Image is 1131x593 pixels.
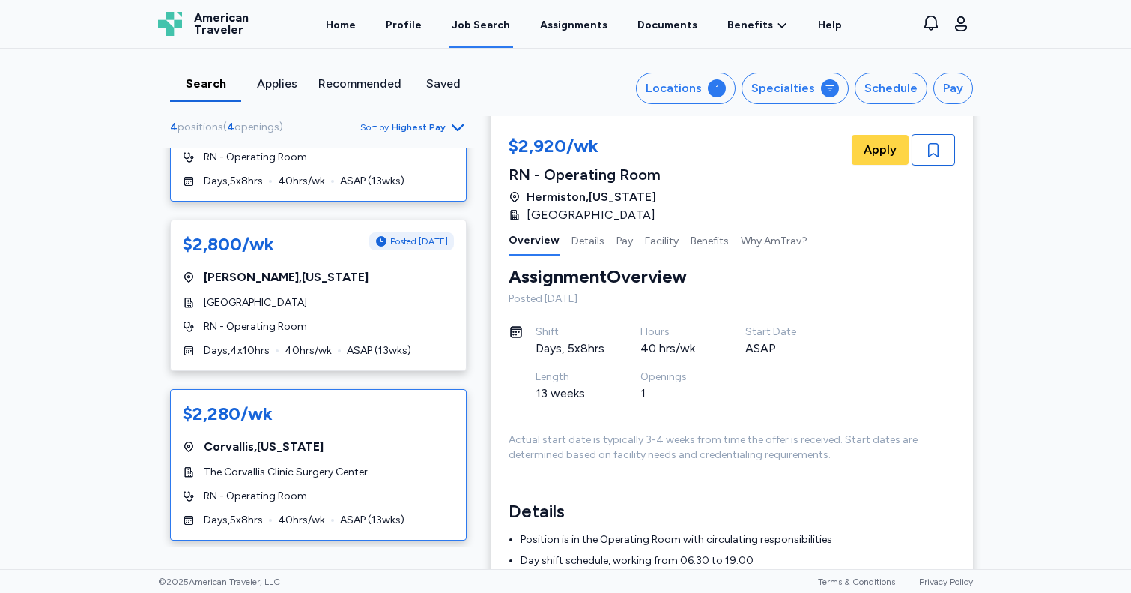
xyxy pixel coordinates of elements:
span: The Corvallis Clinic Surgery Center [204,465,368,480]
a: Benefits [727,18,788,33]
span: © 2025 American Traveler, LLC [158,576,280,588]
div: Schedule [864,79,918,97]
div: Openings [640,370,709,385]
a: Terms & Conditions [818,577,895,587]
div: 1 [640,385,709,403]
span: Benefits [727,18,773,33]
button: Locations1 [636,73,736,104]
div: $2,800/wk [183,232,274,256]
span: Sort by [360,121,389,133]
button: Overview [509,224,560,256]
span: positions [178,121,223,133]
span: ASAP ( 13 wks) [340,513,404,528]
span: Apply [864,141,897,159]
button: Facility [645,224,679,256]
div: Saved [413,75,473,93]
span: [PERSON_NAME] , [US_STATE] [204,268,369,286]
div: Hours [640,325,709,340]
div: Days, 5x8hrs [536,340,604,358]
span: Highest Pay [392,121,446,133]
span: 4 [170,121,178,133]
span: RN - Operating Room [204,489,307,504]
span: [GEOGRAPHIC_DATA] [527,206,655,224]
span: ASAP ( 13 wks) [347,343,411,358]
div: RN - Operating Room [509,164,664,185]
span: RN - Operating Room [204,150,307,165]
img: Logo [158,12,182,36]
div: Posted [DATE] [509,292,955,307]
div: Search [176,75,235,93]
div: 40 hrs/wk [640,340,709,358]
div: $2,920/wk [509,134,664,161]
div: Start Date [745,325,814,340]
div: Locations [646,79,702,97]
div: ( ) [170,120,289,135]
span: Days , 4 x 10 hrs [204,343,270,358]
span: 40 hrs/wk [278,513,325,528]
button: Why AmTrav? [741,224,807,256]
button: Sort byHighest Pay [360,118,467,136]
li: Position is in the Operating Room with circulating responsibilities [521,532,955,547]
div: Shift [536,325,604,340]
span: Hermiston , [US_STATE] [527,188,656,206]
span: Posted [DATE] [390,235,448,247]
h3: Details [509,499,955,523]
span: Days , 5 x 8 hrs [204,513,263,528]
span: openings [234,121,279,133]
div: 1 [708,79,726,97]
span: Corvallis , [US_STATE] [204,438,324,456]
span: American Traveler [194,12,249,36]
span: 40 hrs/wk [285,343,332,358]
span: 4 [227,121,234,133]
div: Actual start date is typically 3-4 weeks from time the offer is received. Start dates are determi... [509,433,955,463]
button: Apply [852,135,909,165]
span: ASAP ( 13 wks) [340,174,404,189]
div: $2,280/wk [183,402,273,426]
div: ASAP [745,340,814,358]
span: RN - Operating Room [204,319,307,334]
span: 40 hrs/wk [278,174,325,189]
button: Details [571,224,604,256]
div: Recommended [318,75,401,93]
div: Specialties [751,79,815,97]
button: Specialties [742,73,849,104]
button: Schedule [855,73,927,104]
div: Assignment Overview [509,265,687,289]
a: Job Search [449,1,513,48]
span: Days , 5 x 8 hrs [204,174,263,189]
div: Job Search [452,18,510,33]
button: Pay [616,224,633,256]
div: Applies [247,75,306,93]
a: Privacy Policy [919,577,973,587]
div: Pay [943,79,963,97]
li: Day shift schedule, working from 06:30 to 19:00 [521,553,955,568]
div: Length [536,370,604,385]
span: [GEOGRAPHIC_DATA] [204,295,307,310]
button: Benefits [691,224,729,256]
div: 13 weeks [536,385,604,403]
button: Pay [933,73,973,104]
